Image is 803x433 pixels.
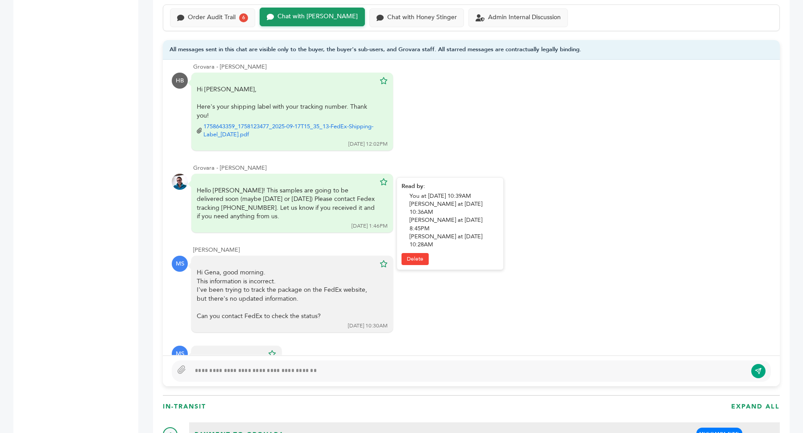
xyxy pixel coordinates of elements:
[197,85,375,139] div: Hi [PERSON_NAME],
[163,40,780,60] div: All messages sent in this chat are visible only to the buyer, the buyer's sub-users, and Grovara ...
[348,140,388,148] div: [DATE] 12:02PM
[197,186,375,221] div: Hello [PERSON_NAME]! This samples are going to be delivered soon (maybe [DATE] or [DATE]) Please ...
[172,73,188,89] div: HB
[401,182,425,190] strong: Read by:
[193,246,771,254] div: [PERSON_NAME]
[410,216,499,232] div: [PERSON_NAME] at [DATE] 8:45PM
[731,402,780,411] h3: EXPAND ALL
[163,402,206,411] h3: In-Transit
[172,346,188,362] div: MS
[387,14,457,21] div: Chat with Honey Stinger
[348,322,388,330] div: [DATE] 10:30AM
[352,222,388,230] div: [DATE] 1:46PM
[203,123,375,139] a: 1758643359_1758123477_2025-09-17T15_35_13-FedEx-Shipping-Label_[DATE].pdf
[410,233,499,249] div: [PERSON_NAME] at [DATE] 10:28AM
[172,256,188,272] div: MS
[193,63,771,71] div: Grovara - [PERSON_NAME]
[410,200,499,216] div: [PERSON_NAME] at [DATE] 10:36AM
[239,13,248,22] div: 6
[410,192,499,200] div: You at [DATE] 10:39AM
[193,164,771,172] div: Grovara - [PERSON_NAME]
[197,268,375,321] div: Hi Gena, good morning. This information is incorrect. I've been trying to track the package on th...
[488,14,561,21] div: Admin Internal Discussion
[188,14,236,21] div: Order Audit Trail
[197,102,375,120] div: Here's your shipping label with your tracking number. Thank you!
[401,253,429,265] a: Delete
[277,13,358,20] div: Chat with [PERSON_NAME]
